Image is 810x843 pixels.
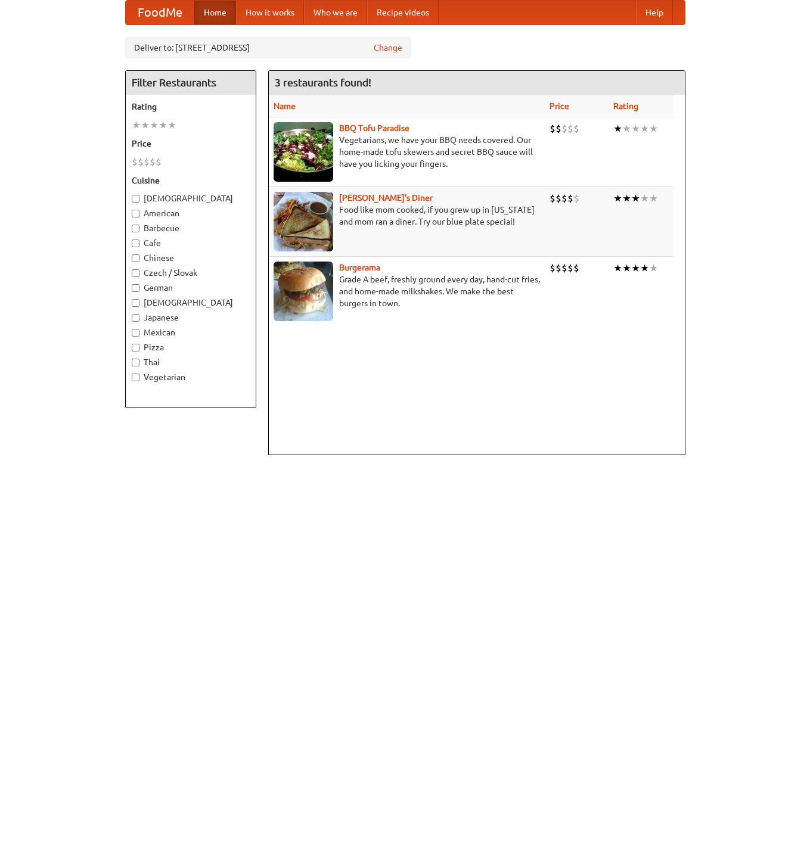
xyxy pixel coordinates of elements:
a: Recipe videos [367,1,439,24]
a: Who we are [304,1,367,24]
li: $ [555,262,561,275]
li: $ [550,122,555,135]
input: Thai [132,359,139,366]
h5: Price [132,138,250,150]
input: German [132,284,139,292]
ng-pluralize: 3 restaurants found! [275,77,371,88]
p: Vegetarians, we have your BBQ needs covered. Our home-made tofu skewers and secret BBQ sauce will... [274,134,540,170]
img: burgerama.jpg [274,262,333,321]
a: Name [274,101,296,111]
input: Japanese [132,314,139,322]
li: ★ [631,122,640,135]
h5: Rating [132,101,250,113]
li: $ [567,122,573,135]
label: [DEMOGRAPHIC_DATA] [132,297,250,309]
label: Czech / Slovak [132,267,250,279]
li: $ [144,155,150,169]
li: $ [550,192,555,205]
label: Barbecue [132,222,250,234]
li: ★ [640,192,649,205]
li: $ [555,122,561,135]
input: Barbecue [132,225,139,232]
li: ★ [613,262,622,275]
img: sallys.jpg [274,192,333,251]
input: American [132,210,139,217]
li: ★ [649,192,658,205]
input: Mexican [132,329,139,337]
a: FoodMe [126,1,194,24]
input: [DEMOGRAPHIC_DATA] [132,299,139,307]
li: $ [567,192,573,205]
label: Pizza [132,341,250,353]
li: $ [138,155,144,169]
label: Thai [132,356,250,368]
li: ★ [649,262,658,275]
h4: Filter Restaurants [126,71,256,95]
a: Help [636,1,673,24]
li: ★ [613,192,622,205]
a: Burgerama [339,263,380,272]
li: ★ [649,122,658,135]
div: Deliver to: [STREET_ADDRESS] [125,37,411,58]
li: $ [561,192,567,205]
img: tofuparadise.jpg [274,122,333,182]
li: ★ [150,119,159,132]
a: Home [194,1,236,24]
li: ★ [631,192,640,205]
label: American [132,207,250,219]
li: ★ [622,122,631,135]
li: $ [550,262,555,275]
a: Rating [613,101,638,111]
li: ★ [622,192,631,205]
li: $ [573,262,579,275]
li: $ [567,262,573,275]
input: Cafe [132,239,139,247]
input: Pizza [132,344,139,351]
label: German [132,282,250,294]
p: Grade A beef, freshly ground every day, hand-cut fries, and home-made milkshakes. We make the bes... [274,273,540,309]
input: Czech / Slovak [132,269,139,277]
a: How it works [236,1,304,24]
label: Japanese [132,312,250,323]
li: ★ [640,262,649,275]
li: $ [555,192,561,205]
label: Vegetarian [132,371,250,383]
input: [DEMOGRAPHIC_DATA] [132,195,139,203]
label: Chinese [132,252,250,264]
a: [PERSON_NAME]'s Diner [339,193,433,203]
label: Cafe [132,237,250,249]
li: $ [156,155,162,169]
li: ★ [167,119,176,132]
li: ★ [141,119,150,132]
li: $ [561,122,567,135]
li: $ [573,192,579,205]
a: Change [374,42,402,54]
li: ★ [622,262,631,275]
input: Vegetarian [132,374,139,381]
li: ★ [159,119,167,132]
li: ★ [132,119,141,132]
li: ★ [613,122,622,135]
a: BBQ Tofu Paradise [339,123,409,133]
li: $ [561,262,567,275]
li: ★ [631,262,640,275]
input: Chinese [132,254,139,262]
li: ★ [640,122,649,135]
h5: Cuisine [132,175,250,186]
a: Price [550,101,569,111]
label: [DEMOGRAPHIC_DATA] [132,192,250,204]
p: Food like mom cooked, if you grew up in [US_STATE] and mom ran a diner. Try our blue plate special! [274,204,540,228]
li: $ [573,122,579,135]
li: $ [132,155,138,169]
label: Mexican [132,326,250,338]
li: $ [150,155,156,169]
